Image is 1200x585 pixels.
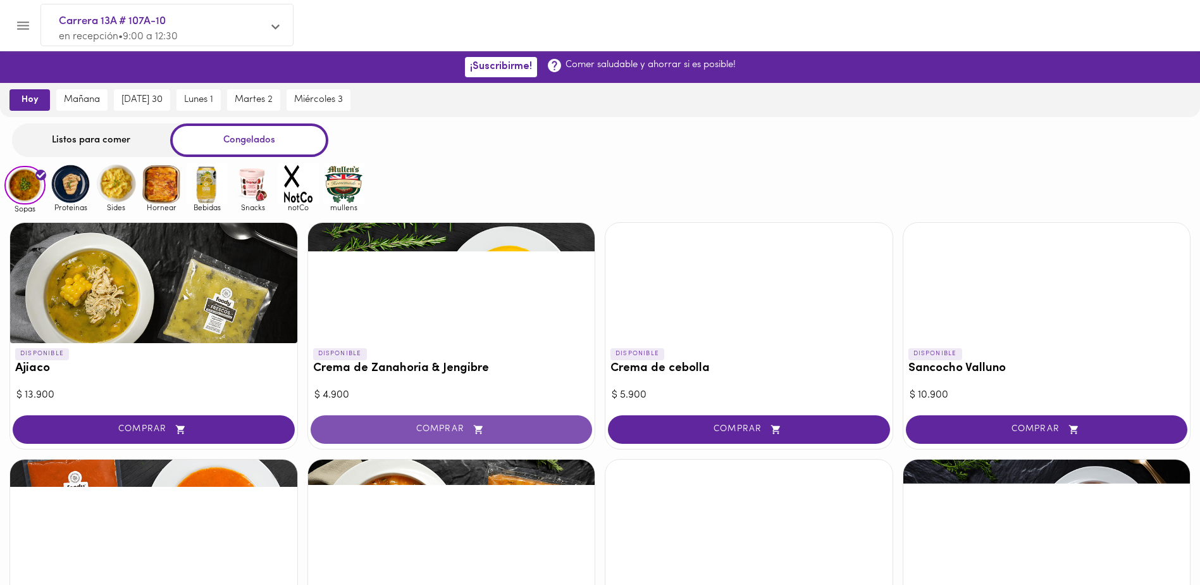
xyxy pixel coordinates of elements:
div: Crema de Zanahoria & Jengibre [308,223,595,343]
button: [DATE] 30 [114,89,170,111]
button: ¡Suscribirme! [465,57,537,77]
div: $ 4.900 [314,388,589,403]
span: ¡Suscribirme! [470,61,532,73]
span: [DATE] 30 [121,94,163,106]
span: Snacks [232,203,273,211]
button: lunes 1 [176,89,221,111]
h3: Ajiaco [15,362,292,375]
p: DISPONIBLE [313,348,367,360]
div: Crema de Champiñones [605,460,893,580]
span: COMPRAR [922,424,1172,435]
span: hoy [18,94,41,106]
div: $ 10.900 [910,388,1184,403]
button: hoy [9,89,50,111]
div: $ 13.900 [16,388,291,403]
span: Sides [96,203,137,211]
img: mullens [323,163,364,204]
img: Proteinas [50,163,91,204]
span: martes 2 [235,94,273,106]
span: COMPRAR [624,424,874,435]
div: $ 5.900 [612,388,886,403]
img: Sides [96,163,137,204]
button: Menu [8,10,39,41]
button: miércoles 3 [287,89,350,111]
img: notCo [278,163,319,204]
button: mañana [56,89,108,111]
div: Congelados [170,123,328,157]
span: COMPRAR [28,424,279,435]
span: en recepción • 9:00 a 12:30 [59,32,178,42]
div: Ajiaco [10,223,297,343]
div: Sopa de Frijoles [903,460,1191,580]
h3: Crema de Zanahoria & Jengibre [313,362,590,375]
span: mullens [323,203,364,211]
span: notCo [278,203,319,211]
span: Sopas [4,204,46,213]
button: martes 2 [227,89,280,111]
div: Sancocho Valluno [903,223,1191,343]
button: COMPRAR [906,415,1188,444]
span: Proteinas [50,203,91,211]
button: COMPRAR [311,415,593,444]
button: COMPRAR [13,415,295,444]
span: lunes 1 [184,94,213,106]
iframe: Messagebird Livechat Widget [1127,512,1187,572]
img: Bebidas [187,163,228,204]
p: DISPONIBLE [908,348,962,360]
span: COMPRAR [326,424,577,435]
button: COMPRAR [608,415,890,444]
img: Sopas [4,166,46,205]
p: Comer saludable y ahorrar si es posible! [566,58,736,72]
span: mañana [64,94,100,106]
h3: Crema de cebolla [610,362,888,375]
img: Snacks [232,163,273,204]
div: Crema de Tomate [10,460,297,580]
span: miércoles 3 [294,94,343,106]
span: Bebidas [187,203,228,211]
div: Sopa Minestrone [308,460,595,580]
div: Listos para comer [12,123,170,157]
span: Carrera 13A # 107A-10 [59,13,263,30]
span: Hornear [141,203,182,211]
img: Hornear [141,163,182,204]
p: DISPONIBLE [15,348,69,360]
h3: Sancocho Valluno [908,362,1185,375]
p: DISPONIBLE [610,348,664,360]
div: Crema de cebolla [605,223,893,343]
